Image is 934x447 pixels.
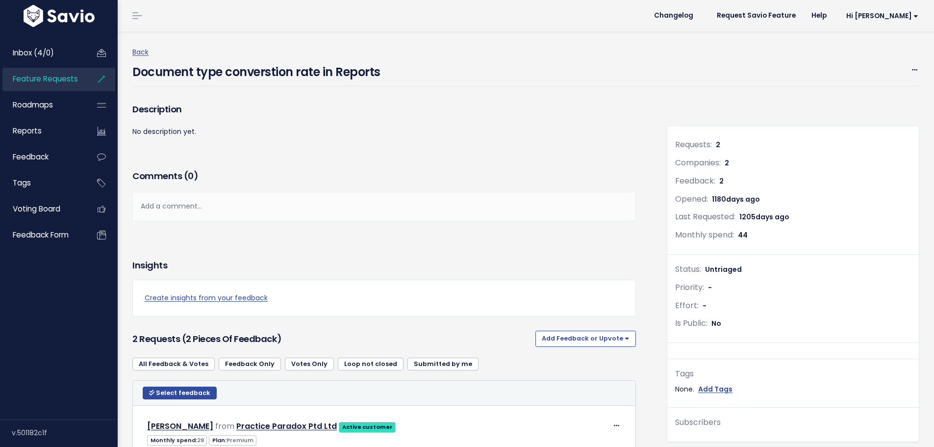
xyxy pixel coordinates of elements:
[2,172,81,194] a: Tags
[407,358,479,370] a: Submitted by me
[675,417,721,428] span: Subscribers
[342,423,393,431] strong: Active customer
[738,230,748,240] span: 44
[675,282,704,293] span: Priority:
[2,42,81,64] a: Inbox (4/0)
[13,74,78,84] span: Feature Requests
[219,358,281,370] a: Feedback Only
[675,193,708,205] span: Opened:
[143,387,217,399] button: Select feedback
[147,421,213,432] a: [PERSON_NAME]
[188,170,194,182] span: 0
[711,318,721,328] span: No
[13,152,49,162] span: Feedback
[846,12,918,20] span: Hi [PERSON_NAME]
[13,230,69,240] span: Feedback form
[132,126,636,138] p: No description yet.
[13,178,31,188] span: Tags
[703,301,707,311] span: -
[132,259,167,272] h3: Insights
[2,146,81,168] a: Feedback
[132,47,149,57] a: Back
[132,358,215,370] a: All Feedback & Votes
[236,421,337,432] a: Practice Paradox Ptd Ltd
[712,194,760,204] span: 1180
[13,204,60,214] span: Voting Board
[804,8,834,23] a: Help
[21,5,97,27] img: logo-white.9d6f32f41409.svg
[675,300,699,311] span: Effort:
[132,58,380,81] h4: Document type converstion rate in Reports
[708,283,712,292] span: -
[12,420,118,446] div: v.501182c1f
[675,367,911,381] div: Tags
[654,12,693,19] span: Changelog
[156,389,210,397] span: Select feedback
[698,383,732,395] a: Add Tags
[209,435,256,446] span: Plan:
[756,212,789,222] span: days ago
[535,331,636,346] button: Add Feedback or Upvote
[13,100,53,110] span: Roadmaps
[132,169,636,183] h3: Comments ( )
[675,317,707,329] span: Is Public:
[675,263,701,275] span: Status:
[2,68,81,90] a: Feature Requests
[197,436,204,444] span: 29
[719,176,724,186] span: 2
[675,211,735,222] span: Last Requested:
[2,224,81,246] a: Feedback form
[13,48,54,58] span: Inbox (4/0)
[2,94,81,116] a: Roadmaps
[675,175,715,186] span: Feedback:
[147,435,207,446] span: Monthly spend:
[338,358,404,370] a: Loop not closed
[215,421,234,432] span: from
[132,192,636,221] div: Add a comment...
[285,358,334,370] a: Votes Only
[132,103,636,116] h3: Description
[709,8,804,23] a: Request Savio Feature
[2,198,81,220] a: Voting Board
[834,8,926,24] a: Hi [PERSON_NAME]
[227,436,253,444] span: Premium
[725,158,729,168] span: 2
[716,140,720,150] span: 2
[705,264,742,274] span: Untriaged
[2,120,81,142] a: Reports
[726,194,760,204] span: days ago
[675,383,911,395] div: None.
[132,332,531,346] h3: 2 Requests (2 pieces of Feedback)
[675,139,712,150] span: Requests:
[145,292,624,304] a: Create insights from your feedback
[739,212,789,222] span: 1205
[13,126,42,136] span: Reports
[675,157,721,168] span: Companies:
[675,229,734,240] span: Monthly spend:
